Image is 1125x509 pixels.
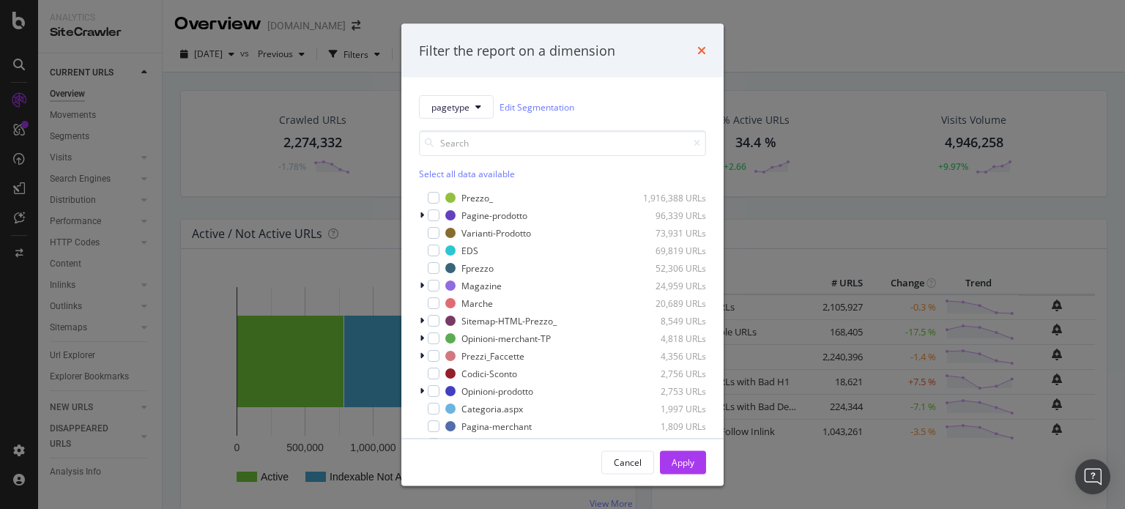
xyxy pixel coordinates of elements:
span: pagetype [431,100,469,113]
div: 4,818 URLs [634,332,706,344]
input: Search [419,130,706,156]
div: Cancel [614,456,642,468]
div: 4,356 URLs [634,349,706,362]
div: Categoria.aspx [461,402,523,415]
a: Edit Segmentation [500,99,574,114]
div: 1,916,388 URLs [634,191,706,204]
div: 2,756 URLs [634,367,706,379]
div: EDS [461,244,478,256]
div: Opinioni-prodotto [461,384,533,397]
div: Fprezzo [461,261,494,274]
div: Varianti-Prodotto [461,226,531,239]
button: pagetype [419,95,494,119]
div: Prezzi_Faccette [461,349,524,362]
div: 2,753 URLs [634,384,706,397]
div: 24,959 URLs [634,279,706,291]
div: 1,997 URLs [634,402,706,415]
div: 20,689 URLs [634,297,706,309]
div: Magazine [461,279,502,291]
button: Apply [660,450,706,474]
div: 8,549 URLs [634,314,706,327]
div: 52,306 URLs [634,261,706,274]
div: Marche [461,297,493,309]
div: 96,339 URLs [634,209,706,221]
div: Apply [672,456,694,468]
button: Cancel [601,450,654,474]
div: 69,819 URLs [634,244,706,256]
div: Codici-Sconto [461,367,517,379]
div: 1,809 URLs [634,420,706,432]
div: Open Intercom Messenger [1075,459,1110,494]
div: times [697,41,706,60]
div: 73,931 URLs [634,226,706,239]
div: Pagine-prodotto [461,209,527,221]
div: Pagina-merchant [461,420,532,432]
div: Opinioni-merchant-TP [461,332,551,344]
div: Prezzo_ [461,191,493,204]
div: modal [401,23,724,486]
div: Select all data available [419,168,706,180]
div: Sitemap-HTML-Prezzo_ [461,314,557,327]
div: Filter the report on a dimension [419,41,615,60]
